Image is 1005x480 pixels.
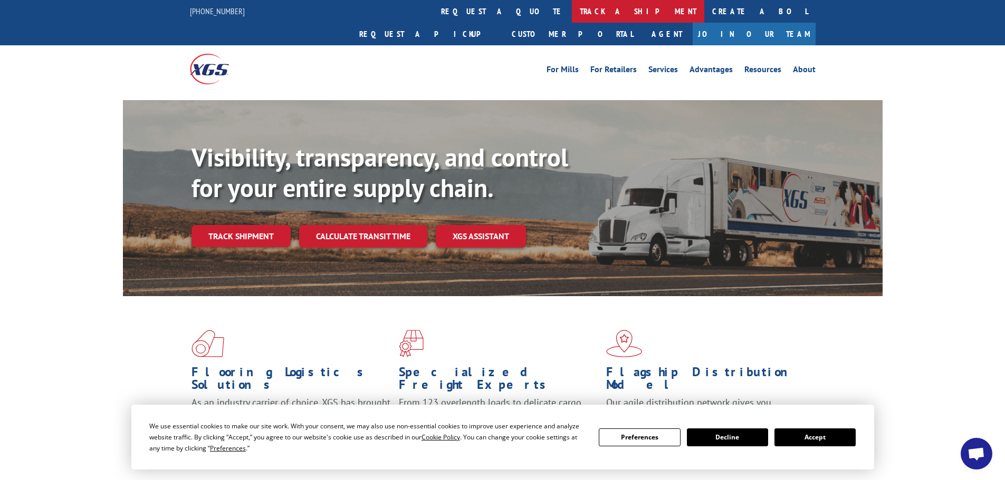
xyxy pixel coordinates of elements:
[192,141,568,204] b: Visibility, transparency, and control for your entire supply chain.
[599,428,680,446] button: Preferences
[606,396,800,421] span: Our agile distribution network gives you nationwide inventory management on demand.
[641,23,693,45] a: Agent
[547,65,579,77] a: For Mills
[693,23,816,45] a: Join Our Team
[399,366,598,396] h1: Specialized Freight Experts
[961,438,992,469] div: Open chat
[192,330,224,357] img: xgs-icon-total-supply-chain-intelligence-red
[690,65,733,77] a: Advantages
[192,366,391,396] h1: Flooring Logistics Solutions
[648,65,678,77] a: Services
[131,405,874,469] div: Cookie Consent Prompt
[606,366,806,396] h1: Flagship Distribution Model
[774,428,856,446] button: Accept
[399,396,598,443] p: From 123 overlength loads to delicate cargo, our experienced staff knows the best way to move you...
[351,23,504,45] a: Request a pickup
[192,225,291,247] a: Track shipment
[436,225,526,248] a: XGS ASSISTANT
[422,433,460,442] span: Cookie Policy
[606,330,643,357] img: xgs-icon-flagship-distribution-model-red
[299,225,427,248] a: Calculate transit time
[190,6,245,16] a: [PHONE_NUMBER]
[504,23,641,45] a: Customer Portal
[192,396,390,434] span: As an industry carrier of choice, XGS has brought innovation and dedication to flooring logistics...
[399,330,424,357] img: xgs-icon-focused-on-flooring-red
[149,420,586,454] div: We use essential cookies to make our site work. With your consent, we may also use non-essential ...
[687,428,768,446] button: Decline
[744,65,781,77] a: Resources
[793,65,816,77] a: About
[590,65,637,77] a: For Retailers
[210,444,246,453] span: Preferences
